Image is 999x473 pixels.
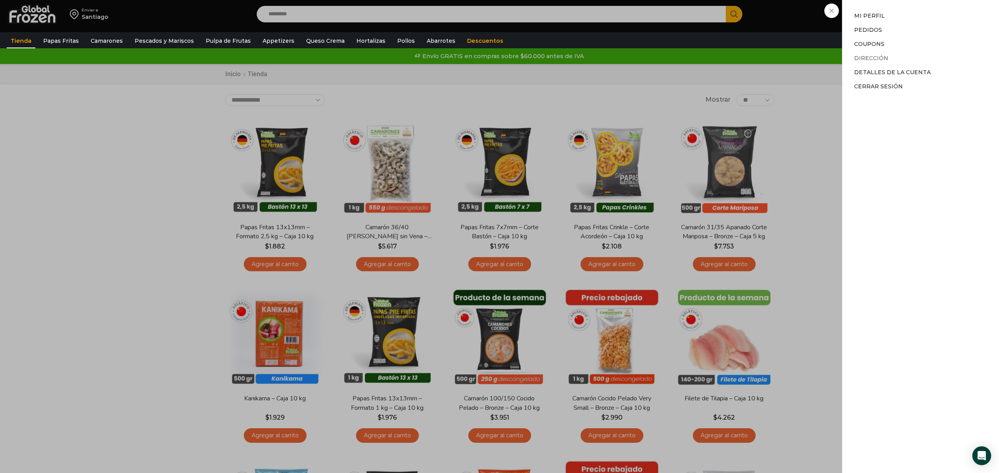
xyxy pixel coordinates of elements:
a: Queso Crema [302,33,349,48]
a: Pollos [393,33,419,48]
a: Papas Fritas [39,33,83,48]
a: Pedidos [854,26,882,33]
a: Appetizers [259,33,298,48]
a: Abarrotes [423,33,459,48]
a: Coupons [854,40,884,47]
a: Camarones [87,33,127,48]
div: Open Intercom Messenger [972,446,991,465]
a: Pulpa de Frutas [202,33,255,48]
a: Detalles de la cuenta [854,69,931,76]
a: Tienda [7,33,35,48]
a: Cerrar sesión [854,83,903,90]
a: Hortalizas [352,33,389,48]
a: Pescados y Mariscos [131,33,198,48]
a: Dirección [854,55,888,62]
a: Descuentos [463,33,507,48]
a: Mi perfil [854,12,885,19]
